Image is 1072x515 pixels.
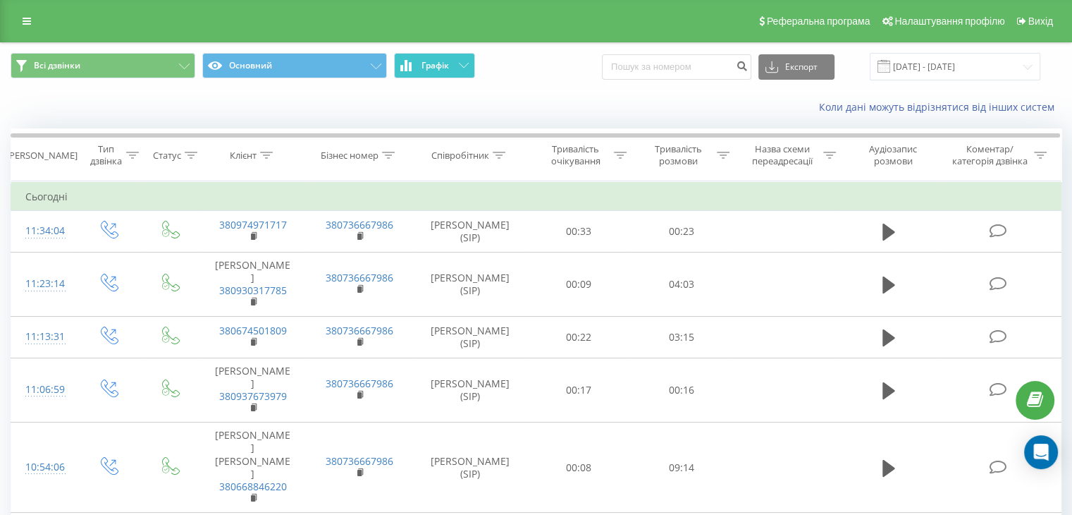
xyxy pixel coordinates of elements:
a: 380736667986 [326,324,393,337]
a: 380736667986 [326,218,393,231]
td: 00:22 [528,317,630,358]
td: 00:09 [528,252,630,317]
td: 00:23 [630,211,732,252]
td: Сьогодні [11,183,1061,211]
span: Налаштування профілю [894,16,1004,27]
td: 04:03 [630,252,732,317]
td: 03:15 [630,317,732,358]
div: [PERSON_NAME] [6,150,78,162]
a: 380736667986 [326,271,393,284]
td: [PERSON_NAME] [199,252,306,317]
td: [PERSON_NAME] (SIP) [413,252,528,317]
div: Назва схеми переадресації [746,143,820,167]
td: 00:16 [630,358,732,423]
input: Пошук за номером [602,54,751,80]
td: 09:14 [630,423,732,513]
div: Клієнт [230,150,257,162]
div: Тривалість розмови [643,143,713,167]
button: Основний [202,53,387,78]
td: [PERSON_NAME] (SIP) [413,423,528,513]
div: 11:23:14 [25,270,63,298]
td: [PERSON_NAME] (SIP) [413,211,528,252]
td: [PERSON_NAME] (SIP) [413,317,528,358]
div: Статус [153,150,181,162]
a: 380674501809 [219,324,287,337]
div: 11:13:31 [25,323,63,351]
a: 380736667986 [326,377,393,390]
button: Експорт [758,54,834,80]
td: 00:17 [528,358,630,423]
span: Всі дзвінки [34,60,80,71]
div: Тривалість очікування [541,143,611,167]
button: Графік [394,53,475,78]
div: Коментар/категорія дзвінка [948,143,1030,167]
td: [PERSON_NAME] [199,358,306,423]
div: 10:54:06 [25,454,63,481]
div: Тип дзвінка [89,143,122,167]
div: Співробітник [431,150,489,162]
div: Open Intercom Messenger [1024,435,1058,469]
a: 380974971717 [219,218,287,231]
span: Вихід [1028,16,1053,27]
a: 380937673979 [219,389,287,403]
span: Графік [421,61,449,71]
td: 00:08 [528,423,630,513]
div: Аудіозапис розмови [852,143,935,167]
a: 380930317785 [219,284,287,297]
button: Всі дзвінки [11,53,195,78]
td: [PERSON_NAME] (SIP) [413,358,528,423]
a: Коли дані можуть відрізнятися вiд інших систем [819,100,1061,114]
div: 11:34:04 [25,217,63,245]
td: 00:33 [528,211,630,252]
a: 380668846220 [219,480,287,493]
div: Бізнес номер [321,150,378,162]
a: 380736667986 [326,454,393,468]
span: Реферальна програма [767,16,870,27]
div: 11:06:59 [25,376,63,404]
td: [PERSON_NAME] [PERSON_NAME] [199,423,306,513]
